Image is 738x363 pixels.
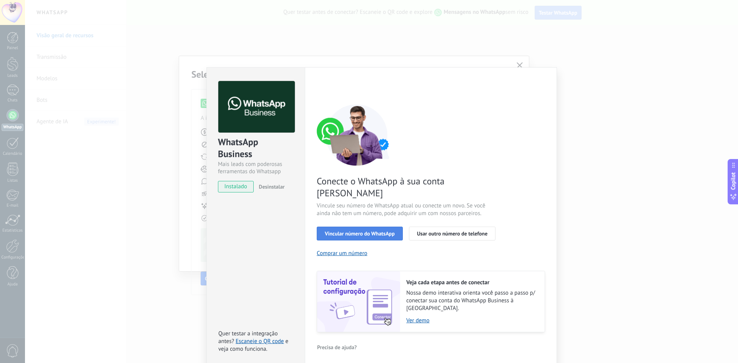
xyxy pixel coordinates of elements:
button: Desinstalar [256,181,284,192]
a: Ver demo [406,317,537,324]
span: Nossa demo interativa orienta você passo a passo p/ conectar sua conta do WhatsApp Business à [GE... [406,289,537,312]
button: Comprar um número [317,250,367,257]
span: Vincule seu número de WhatsApp atual ou conecte um novo. Se você ainda não tem um número, pode ad... [317,202,500,217]
h2: Veja cada etapa antes de conectar [406,279,537,286]
span: e veja como funciona. [218,338,288,353]
img: connect number [317,104,397,166]
button: Vincular número do WhatsApp [317,227,403,240]
img: logo_main.png [218,81,295,133]
span: Desinstalar [259,183,284,190]
div: WhatsApp Business [218,136,294,161]
span: Vincular número do WhatsApp [325,231,395,236]
span: Usar outro número de telefone [417,231,488,236]
a: Escaneie o QR code [236,338,284,345]
span: Copilot [730,172,737,190]
span: instalado [218,181,253,192]
div: Mais leads com poderosas ferramentas do Whatsapp [218,161,294,175]
span: Quer testar a integração antes? [218,330,278,345]
span: Precisa de ajuda? [317,345,357,350]
button: Usar outro número de telefone [409,227,496,240]
span: Conecte o WhatsApp à sua conta [PERSON_NAME] [317,175,500,199]
button: Precisa de ajuda? [317,341,357,353]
